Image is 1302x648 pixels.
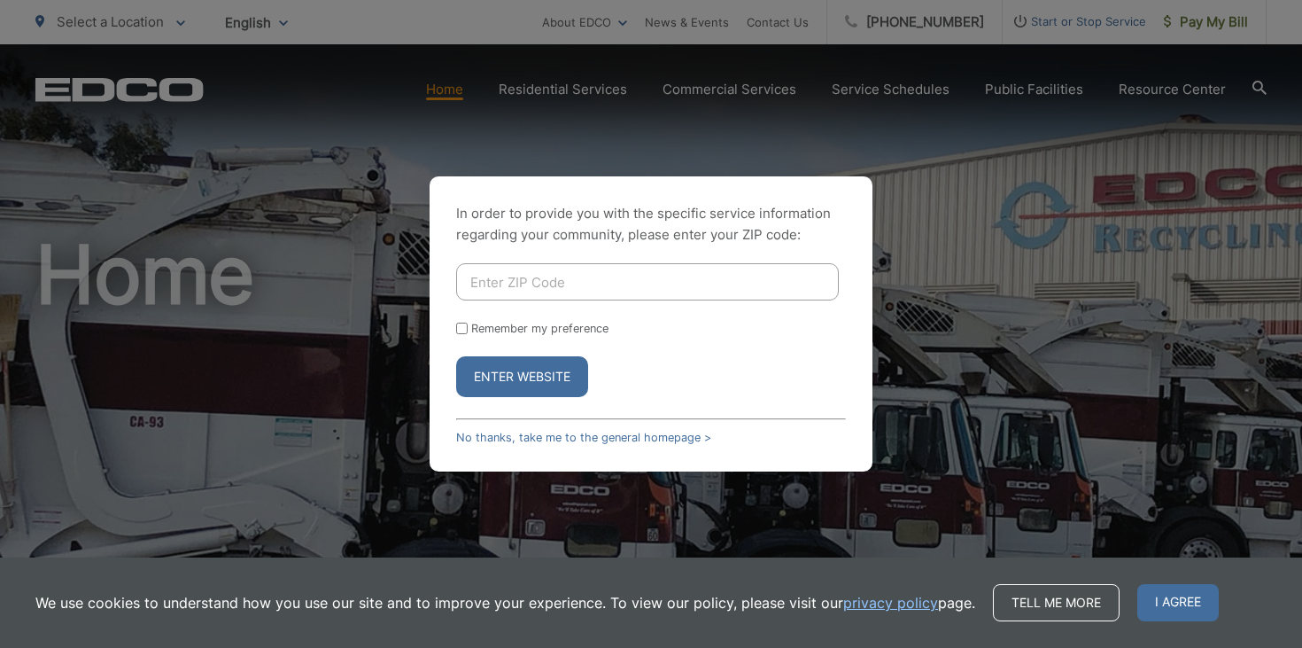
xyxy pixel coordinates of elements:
[456,431,711,444] a: No thanks, take me to the general homepage >
[1137,584,1219,621] span: I agree
[456,203,846,246] p: In order to provide you with the specific service information regarding your community, please en...
[993,584,1120,621] a: Tell me more
[35,592,975,613] p: We use cookies to understand how you use our site and to improve your experience. To view our pol...
[456,356,588,397] button: Enter Website
[456,263,839,301] input: Enter ZIP Code
[843,592,938,613] a: privacy policy
[471,322,608,335] label: Remember my preference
